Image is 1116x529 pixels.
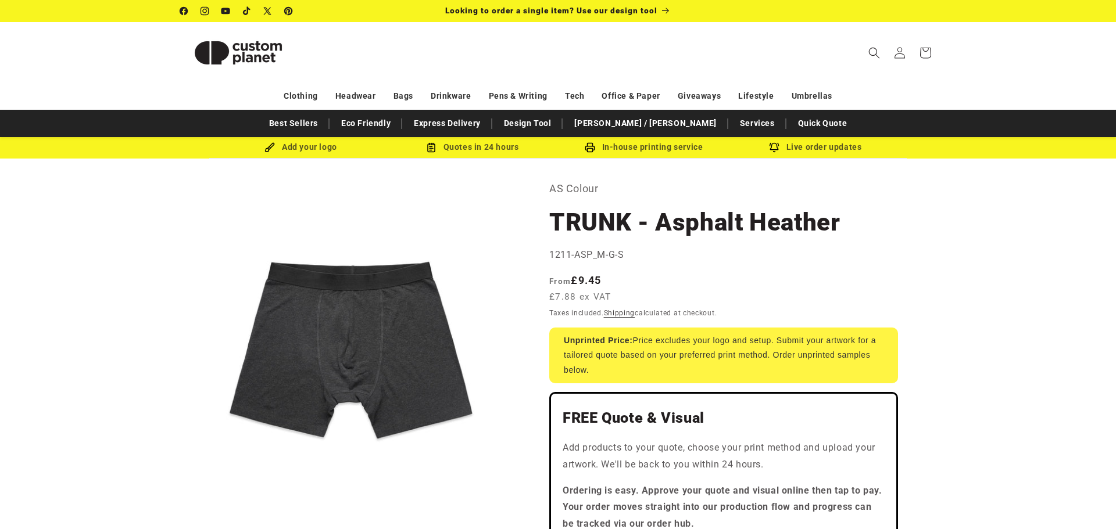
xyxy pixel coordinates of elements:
[678,86,721,106] a: Giveaways
[602,86,660,106] a: Office & Paper
[861,40,887,66] summary: Search
[585,142,595,153] img: In-house printing
[729,140,901,154] div: Live order updates
[394,86,413,106] a: Bags
[563,409,885,427] h2: FREE Quote & Visual
[549,207,898,238] h1: TRUNK - Asphalt Heather
[563,440,885,473] p: Add products to your quote, choose your print method and upload your artwork. We'll be back to yo...
[568,113,722,134] a: [PERSON_NAME] / [PERSON_NAME]
[180,27,296,79] img: Custom Planet
[792,86,832,106] a: Umbrellas
[549,274,602,286] strong: £9.45
[604,309,635,317] a: Shipping
[564,336,633,345] strong: Unprinted Price:
[176,22,301,83] a: Custom Planet
[215,140,387,154] div: Add your logo
[565,86,584,106] a: Tech
[549,179,898,198] p: AS Colour
[335,113,396,134] a: Eco Friendly
[769,142,779,153] img: Order updates
[549,249,624,260] span: 1211-ASP_M-G-S
[549,328,898,383] div: Price excludes your logo and setup. Submit your artwork for a tailored quote based on your prefer...
[489,86,548,106] a: Pens & Writing
[431,86,471,106] a: Drinkware
[408,113,487,134] a: Express Delivery
[498,113,557,134] a: Design Tool
[284,86,318,106] a: Clothing
[549,290,611,304] span: £7.88 ex VAT
[792,113,853,134] a: Quick Quote
[445,6,657,15] span: Looking to order a single item? Use our design tool
[549,276,571,286] span: From
[558,140,729,154] div: In-house printing service
[335,86,376,106] a: Headwear
[264,142,275,153] img: Brush Icon
[387,140,558,154] div: Quotes in 24 hours
[738,86,774,106] a: Lifestyle
[180,179,520,519] media-gallery: Gallery Viewer
[426,142,437,153] img: Order Updates Icon
[263,113,324,134] a: Best Sellers
[549,307,898,319] div: Taxes included. calculated at checkout.
[734,113,781,134] a: Services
